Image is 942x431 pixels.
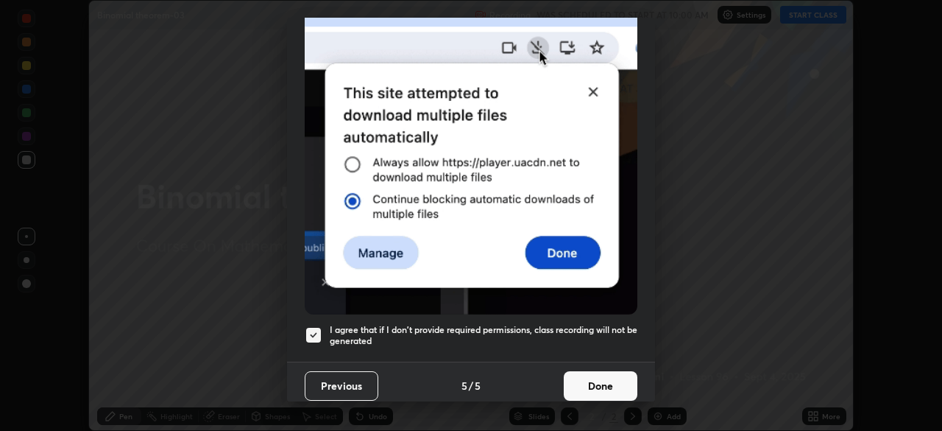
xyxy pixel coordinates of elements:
[305,371,378,401] button: Previous
[469,378,473,393] h4: /
[461,378,467,393] h4: 5
[330,324,637,347] h5: I agree that if I don't provide required permissions, class recording will not be generated
[564,371,637,401] button: Done
[475,378,481,393] h4: 5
